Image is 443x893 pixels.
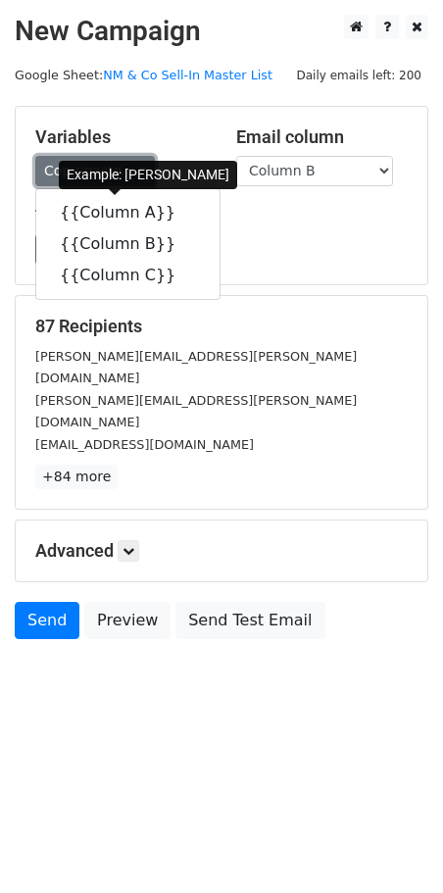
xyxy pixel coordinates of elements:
[35,540,408,562] h5: Advanced
[35,316,408,337] h5: 87 Recipients
[15,68,272,82] small: Google Sheet:
[289,65,428,86] span: Daily emails left: 200
[15,602,79,639] a: Send
[103,68,272,82] a: NM & Co Sell-In Master List
[36,197,220,228] a: {{Column A}}
[175,602,324,639] a: Send Test Email
[15,15,428,48] h2: New Campaign
[36,260,220,291] a: {{Column C}}
[59,161,237,189] div: Example: [PERSON_NAME]
[289,68,428,82] a: Daily emails left: 200
[35,465,118,489] a: +84 more
[345,799,443,893] iframe: Chat Widget
[35,393,357,430] small: [PERSON_NAME][EMAIL_ADDRESS][PERSON_NAME][DOMAIN_NAME]
[36,228,220,260] a: {{Column B}}
[35,349,357,386] small: [PERSON_NAME][EMAIL_ADDRESS][PERSON_NAME][DOMAIN_NAME]
[84,602,171,639] a: Preview
[35,156,155,186] a: Copy/paste...
[236,126,408,148] h5: Email column
[35,437,254,452] small: [EMAIL_ADDRESS][DOMAIN_NAME]
[35,126,207,148] h5: Variables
